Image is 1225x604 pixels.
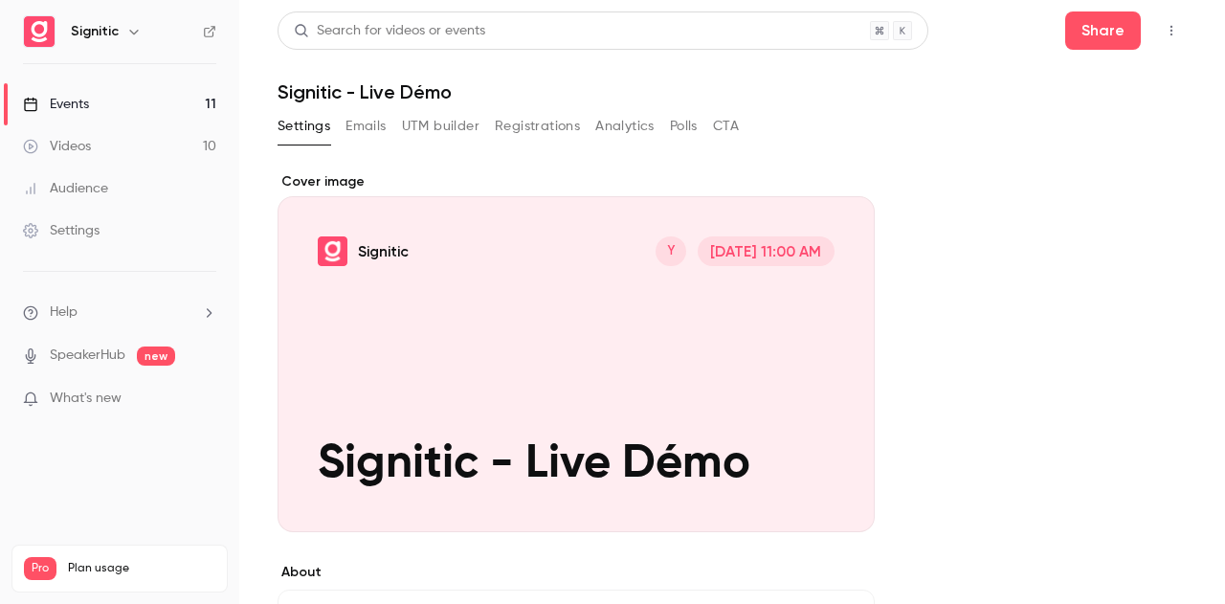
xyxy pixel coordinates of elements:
[50,346,125,366] a: SpeakerHub
[278,111,330,142] button: Settings
[670,111,698,142] button: Polls
[23,179,108,198] div: Audience
[294,21,485,41] div: Search for videos or events
[495,111,580,142] button: Registrations
[23,95,89,114] div: Events
[24,16,55,47] img: Signitic
[278,80,1187,103] h1: Signitic - Live Démo
[193,391,216,408] iframe: Noticeable Trigger
[50,389,122,409] span: What's new
[24,557,56,580] span: Pro
[23,302,216,323] li: help-dropdown-opener
[23,221,100,240] div: Settings
[1065,11,1141,50] button: Share
[137,347,175,366] span: new
[278,172,875,532] section: Cover image
[278,172,875,191] label: Cover image
[345,111,386,142] button: Emails
[23,137,91,156] div: Videos
[68,561,215,576] span: Plan usage
[713,111,739,142] button: CTA
[595,111,655,142] button: Analytics
[71,22,119,41] h6: Signitic
[50,302,78,323] span: Help
[402,111,479,142] button: UTM builder
[278,563,875,582] label: About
